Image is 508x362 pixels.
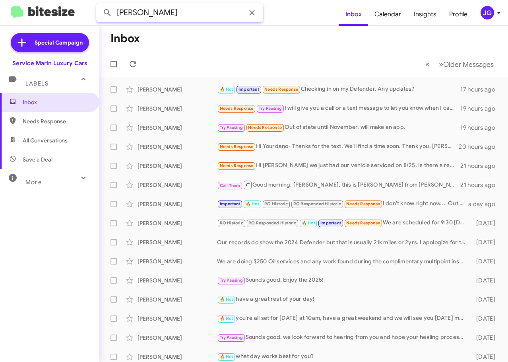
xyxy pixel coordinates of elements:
[217,238,469,246] div: Our records do show the 2024 Defender but that is usually 21k miles or 2yrs. I apologize for the ...
[220,163,254,168] span: Needs Response
[346,201,380,206] span: Needs Response
[459,143,502,151] div: 20 hours ago
[217,85,460,94] div: Checking in on my Defender. Any updates?
[469,296,502,304] div: [DATE]
[264,87,298,92] span: Needs Response
[443,3,474,26] a: Profile
[468,200,502,208] div: a day ago
[407,3,443,26] a: Insights
[217,276,469,285] div: Sounds good, Enjoy the 2025!
[264,201,288,206] span: RO Historic
[217,142,459,151] div: Hi Yourdano- Thanks for the text. We'll find a time soon. Thank you, [PERSON_NAME]
[23,117,90,125] span: Needs Response
[138,315,217,323] div: [PERSON_NAME]
[248,220,296,226] span: RO Responded Historic
[474,6,499,19] button: JG
[217,180,460,190] div: Good morning, [PERSON_NAME], this is [PERSON_NAME] from [PERSON_NAME] Cars returning your call. I...
[238,87,259,92] span: Important
[220,354,233,359] span: 🔥 Hot
[460,86,502,93] div: 17 hours ago
[138,200,217,208] div: [PERSON_NAME]
[12,59,87,67] div: Service Marin Luxury Cars
[217,104,460,113] div: I will give you a call or a text message to let you know when I can come in real soon
[138,257,217,265] div: [PERSON_NAME]
[302,220,315,226] span: 🔥 Hot
[138,181,217,189] div: [PERSON_NAME]
[138,334,217,342] div: [PERSON_NAME]
[368,3,407,26] a: Calendar
[138,162,217,170] div: [PERSON_NAME]
[138,105,217,113] div: [PERSON_NAME]
[138,353,217,361] div: [PERSON_NAME]
[220,125,243,130] span: Try Pausing
[138,238,217,246] div: [PERSON_NAME]
[220,278,243,283] span: Try Pausing
[469,315,502,323] div: [DATE]
[460,124,502,132] div: 19 hours ago
[11,33,89,52] a: Special Campaign
[469,334,502,342] div: [DATE]
[217,218,469,228] div: We are scheduled for 9:30 [DATE]!
[346,220,380,226] span: Needs Response
[425,59,430,69] span: «
[259,106,282,111] span: Try Pausing
[460,181,502,189] div: 21 hours ago
[439,59,443,69] span: »
[138,124,217,132] div: [PERSON_NAME]
[220,316,233,321] span: 🔥 Hot
[421,56,434,72] button: Previous
[443,60,494,69] span: Older Messages
[469,238,502,246] div: [DATE]
[246,201,259,206] span: 🔥 Hot
[220,87,233,92] span: 🔥 Hot
[217,123,460,132] div: Out of state until November, will make an app.
[96,3,263,22] input: Search
[220,297,233,302] span: 🔥 Hot
[434,56,498,72] button: Next
[35,39,83,47] span: Special Campaign
[220,335,243,340] span: Try Pausing
[25,179,42,186] span: More
[217,314,469,323] div: you're all set for [DATE] at 10am, have a great weekend and we will see you [DATE] morning!
[25,80,48,87] span: Labels
[220,106,254,111] span: Needs Response
[217,295,469,304] div: have a great rest of your day!
[23,136,68,144] span: All Conversations
[217,257,469,265] div: We are doing $250 Oil services and any work found during the complimentary multipoint inspection ...
[111,32,140,45] h1: Inbox
[220,220,243,226] span: RO Historic
[421,56,498,72] nav: Page navigation example
[469,219,502,227] div: [DATE]
[220,201,240,206] span: Important
[138,143,217,151] div: [PERSON_NAME]
[220,183,240,188] span: Call Them
[248,125,282,130] span: Needs Response
[138,86,217,93] div: [PERSON_NAME]
[460,162,502,170] div: 21 hours ago
[138,219,217,227] div: [PERSON_NAME]
[339,3,368,26] a: Inbox
[320,220,341,226] span: Important
[138,276,217,284] div: [PERSON_NAME]
[220,144,254,149] span: Needs Response
[217,333,469,342] div: Sounds good, we look forward to hearing from you and hope your healing process goes well.
[23,156,52,163] span: Save a Deal
[293,201,341,206] span: RO Responded Historic
[469,353,502,361] div: [DATE]
[481,6,494,19] div: JG
[460,105,502,113] div: 19 hours ago
[217,352,469,361] div: what day works best for you?
[469,276,502,284] div: [DATE]
[23,98,90,106] span: Inbox
[138,296,217,304] div: [PERSON_NAME]
[469,257,502,265] div: [DATE]
[217,199,468,208] div: I don't know right now.... Out of the country
[217,161,460,170] div: Hi [PERSON_NAME] we just had our vehicle serviced on 8/25. Is there a recall or something that ne...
